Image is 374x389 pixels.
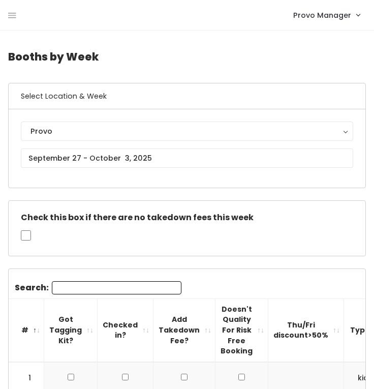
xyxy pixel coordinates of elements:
[21,148,353,168] input: September 27 - October 3, 2025
[268,298,344,362] th: Thu/Fri discount&gt;50%: activate to sort column ascending
[98,298,153,362] th: Checked in?: activate to sort column ascending
[44,298,98,362] th: Got Tagging Kit?: activate to sort column ascending
[215,298,268,362] th: Doesn't Quality For Risk Free Booking : activate to sort column ascending
[30,126,344,137] div: Provo
[9,298,44,362] th: #: activate to sort column descending
[21,213,353,222] h5: Check this box if there are no takedown fees this week
[21,122,353,141] button: Provo
[52,281,181,294] input: Search:
[293,10,351,21] span: Provo Manager
[153,298,215,362] th: Add Takedown Fee?: activate to sort column ascending
[9,83,365,109] h6: Select Location & Week
[8,43,366,71] h4: Booths by Week
[15,281,181,294] label: Search:
[283,4,370,26] a: Provo Manager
